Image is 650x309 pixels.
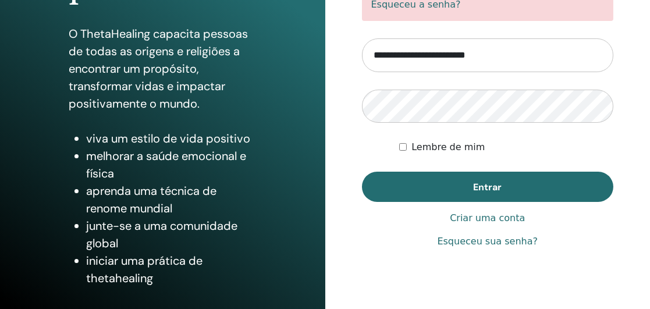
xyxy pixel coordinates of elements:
font: junte-se a uma comunidade global [86,218,237,251]
div: Mantenha-me autenticado indefinidamente ou até que eu faça logout manualmente [399,140,613,154]
a: Criar uma conta [450,211,525,225]
font: Entrar [473,181,502,193]
font: aprenda uma técnica de renome mundial [86,183,216,216]
font: melhorar a saúde emocional e física [86,148,246,181]
font: viva um estilo de vida positivo [86,131,250,146]
font: Criar uma conta [450,212,525,223]
button: Entrar [362,172,614,202]
font: iniciar uma prática de thetahealing [86,253,203,286]
font: Lembre de mim [411,141,485,152]
font: O ThetaHealing capacita pessoas de todas as origens e religiões a encontrar um propósito, transfo... [69,26,248,111]
font: Esqueceu sua senha? [437,236,538,247]
a: Esqueceu sua senha? [437,235,538,248]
